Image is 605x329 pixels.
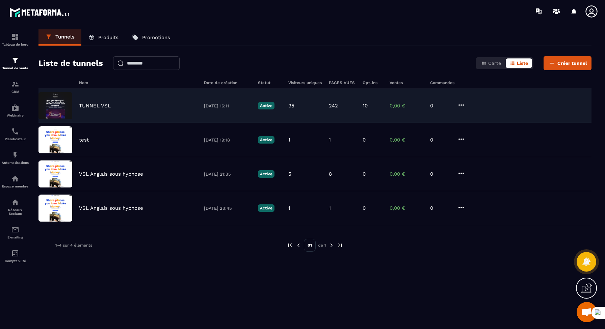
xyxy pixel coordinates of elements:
[430,171,450,177] p: 0
[11,80,19,88] img: formation
[2,28,29,51] a: formationformationTableau de bord
[557,60,587,67] span: Créer tunnel
[2,122,29,146] a: schedulerschedulerPlanificateur
[288,205,290,211] p: 1
[363,80,383,85] h6: Opt-ins
[258,170,274,178] p: Active
[2,43,29,46] p: Tableau de bord
[11,175,19,183] img: automations
[11,56,19,65] img: formation
[2,99,29,122] a: automationsautomationsWebinaire
[318,243,326,248] p: de 1
[2,113,29,117] p: Webinaire
[258,80,282,85] h6: Statut
[2,221,29,244] a: emailemailE-mailing
[204,137,251,143] p: [DATE] 19:18
[11,249,19,257] img: accountant
[2,193,29,221] a: social-networksocial-networkRéseaux Sociaux
[79,137,89,143] p: test
[363,137,366,143] p: 0
[55,243,92,248] p: 1-4 sur 4 éléments
[390,137,423,143] p: 0,00 €
[2,146,29,170] a: automationsautomationsAutomatisations
[2,75,29,99] a: formationformationCRM
[79,80,197,85] h6: Nom
[2,184,29,188] p: Espace membre
[204,103,251,108] p: [DATE] 16:11
[328,242,335,248] img: next
[11,33,19,41] img: formation
[390,80,423,85] h6: Ventes
[38,195,72,222] img: image
[142,34,170,41] p: Promotions
[2,51,29,75] a: formationformationTunnel de vente
[329,80,356,85] h6: PAGES VUES
[38,56,103,70] h2: Liste de tunnels
[295,242,301,248] img: prev
[363,103,368,109] p: 10
[55,34,75,40] p: Tunnels
[2,208,29,216] p: Réseaux Sociaux
[390,103,423,109] p: 0,00 €
[38,29,81,46] a: Tunnels
[363,171,366,177] p: 0
[2,259,29,263] p: Comptabilité
[2,170,29,193] a: automationsautomationsEspace membre
[2,66,29,70] p: Tunnel de vente
[204,206,251,211] p: [DATE] 23:45
[2,235,29,239] p: E-mailing
[577,302,597,322] a: Mở cuộc trò chuyện
[506,58,532,68] button: Liste
[38,126,72,153] img: image
[430,103,450,109] p: 0
[544,56,591,70] button: Créer tunnel
[288,171,291,177] p: 5
[125,29,177,46] a: Promotions
[390,205,423,211] p: 0,00 €
[430,205,450,211] p: 0
[79,103,111,109] p: TUNNEL VSL
[288,103,294,109] p: 95
[2,137,29,141] p: Planificateur
[477,58,505,68] button: Carte
[204,172,251,177] p: [DATE] 21:35
[390,171,423,177] p: 0,00 €
[81,29,125,46] a: Produits
[11,198,19,206] img: social-network
[488,60,501,66] span: Carte
[2,161,29,164] p: Automatisations
[329,205,331,211] p: 1
[38,92,72,119] img: image
[517,60,528,66] span: Liste
[304,239,316,252] p: 01
[11,104,19,112] img: automations
[329,137,331,143] p: 1
[2,244,29,268] a: accountantaccountantComptabilité
[258,204,274,212] p: Active
[9,6,70,18] img: logo
[11,127,19,135] img: scheduler
[98,34,119,41] p: Produits
[337,242,343,248] img: next
[430,137,450,143] p: 0
[363,205,366,211] p: 0
[11,151,19,159] img: automations
[258,102,274,109] p: Active
[288,137,290,143] p: 1
[329,171,332,177] p: 8
[430,80,454,85] h6: Commandes
[2,90,29,94] p: CRM
[288,80,322,85] h6: Visiteurs uniques
[287,242,293,248] img: prev
[11,226,19,234] img: email
[204,80,251,85] h6: Date de création
[79,171,143,177] p: VSL Anglais sous hypnose
[38,160,72,187] img: image
[79,205,143,211] p: VSL Anglais sous hypnose
[258,136,274,144] p: Active
[329,103,338,109] p: 242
